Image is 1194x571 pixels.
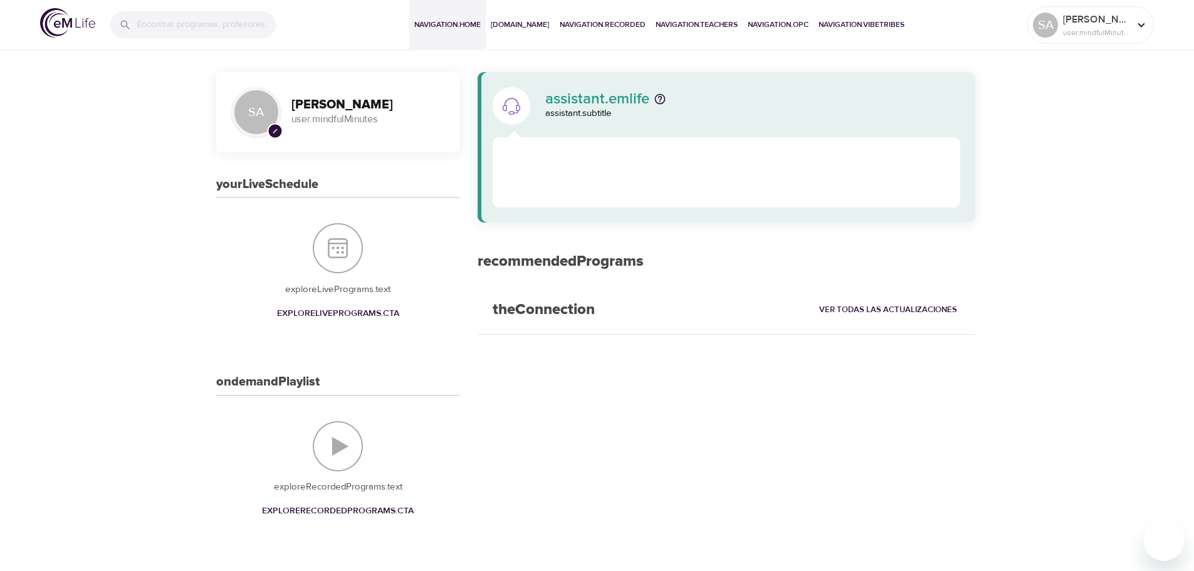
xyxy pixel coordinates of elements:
[748,18,809,31] span: navigation.opc
[272,302,404,325] a: exploreLivePrograms.cta
[257,500,419,523] a: exploreRecordedPrograms.cta
[277,306,399,322] span: exploreLivePrograms.cta
[819,18,904,31] span: navigation.vibetribes
[216,177,318,192] h3: yourLiveSchedule
[291,98,445,112] h3: [PERSON_NAME]
[1063,12,1129,27] p: [PERSON_NAME]
[545,92,649,107] p: assistant.emlife
[491,18,550,31] span: [DOMAIN_NAME]
[313,223,363,273] img: yourLiveSchedule
[819,303,957,317] span: Ver todas las actualizaciones
[414,18,481,31] span: navigation.home
[313,421,363,471] img: ondemandPlaylist
[291,112,445,127] p: user.mindfulMinutes
[478,286,610,334] h2: theConnection
[216,375,320,389] h3: ondemandPlaylist
[241,480,435,495] p: exploreRecordedPrograms.text
[231,87,281,137] div: SA
[262,503,414,519] span: exploreRecordedPrograms.cta
[241,283,435,297] p: exploreLivePrograms.text
[545,107,961,121] p: assistant.subtitle
[478,253,976,271] h2: recommendedPrograms
[1033,13,1058,38] div: SA
[501,96,521,116] img: assistant.emlife
[816,300,960,320] a: Ver todas las actualizaciones
[656,18,738,31] span: navigation.teachers
[1063,27,1129,38] p: user.mindfulMinutes
[560,18,646,31] span: navigation.recorded
[137,11,276,38] input: Encontrar programas, profesores, etc...
[1144,521,1184,561] iframe: Botón para iniciar la ventana de mensajería
[40,8,95,38] img: logo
